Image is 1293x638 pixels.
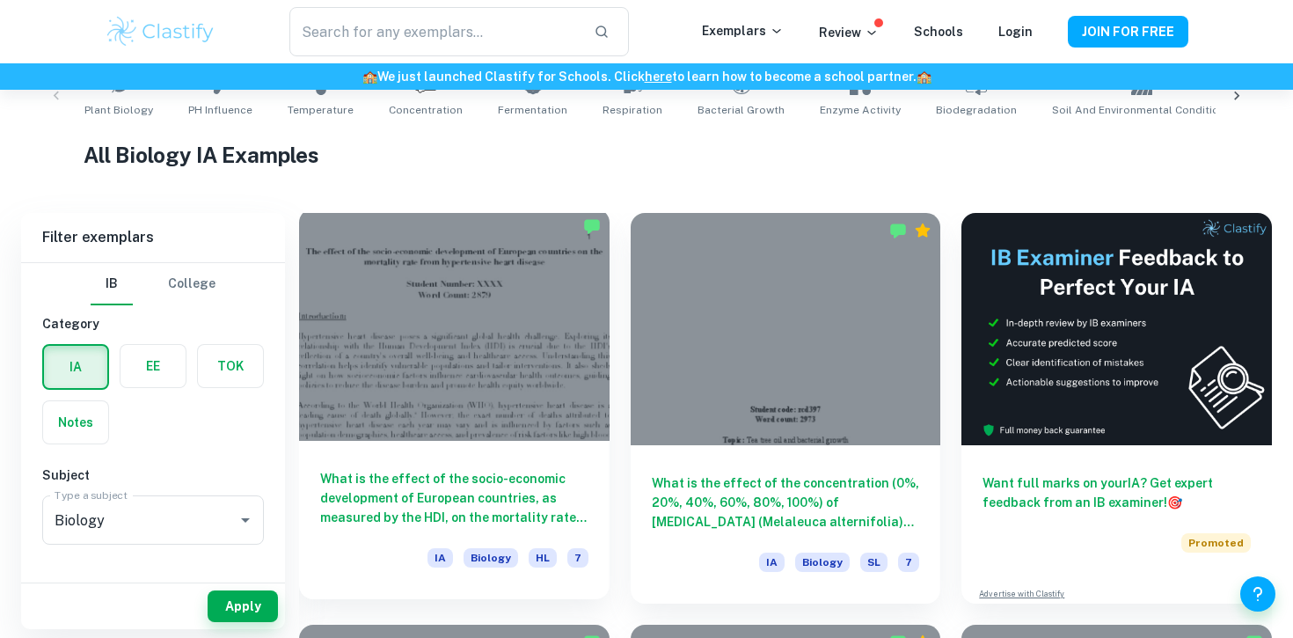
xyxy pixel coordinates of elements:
[168,263,215,305] button: College
[464,548,518,568] span: Biology
[498,102,567,118] span: Fermentation
[21,213,285,262] h6: Filter exemplars
[961,213,1272,604] a: Want full marks on yourIA? Get expert feedback from an IB examiner!PromotedAdvertise with Clastify
[91,263,215,305] div: Filter type choice
[389,102,463,118] span: Concentration
[860,553,888,572] span: SL
[84,102,153,118] span: Plant Biology
[1167,495,1182,510] span: 🎯
[979,588,1064,600] a: Advertise with Clastify
[652,473,920,532] h6: What is the effect of the concentration (0%, 20%, 40%, 60%, 80%, 100%) of [MEDICAL_DATA] (Melaleu...
[759,553,785,572] span: IA
[795,553,850,572] span: Biology
[702,21,784,40] p: Exemplars
[362,70,377,84] span: 🏫
[631,213,941,604] a: What is the effect of the concentration (0%, 20%, 40%, 60%, 80%, 100%) of [MEDICAL_DATA] (Melaleu...
[4,67,1289,86] h6: We just launched Clastify for Schools. Click to learn how to become a school partner.
[583,217,601,235] img: Marked
[188,102,252,118] span: pH Influence
[567,548,588,568] span: 7
[914,222,931,239] div: Premium
[288,102,354,118] span: Temperature
[917,70,931,84] span: 🏫
[198,345,263,387] button: TOK
[320,469,588,527] h6: What is the effect of the socio-economic development of European countries, as measured by the HD...
[105,14,216,49] img: Clastify logo
[427,548,453,568] span: IA
[121,345,186,387] button: EE
[43,401,108,444] button: Notes
[91,263,133,305] button: IB
[42,314,264,334] h6: Category
[898,553,919,572] span: 7
[44,346,107,388] button: IA
[998,25,1033,39] a: Login
[1181,533,1251,553] span: Promoted
[299,213,610,604] a: What is the effect of the socio-economic development of European countries, as measured by the HD...
[42,466,264,485] h6: Subject
[208,590,278,622] button: Apply
[233,508,258,532] button: Open
[603,102,662,118] span: Respiration
[55,488,128,502] label: Type a subject
[698,102,785,118] span: Bacterial Growth
[84,139,1209,171] h1: All Biology IA Examples
[1240,576,1275,612] button: Help and Feedback
[914,25,963,39] a: Schools
[820,102,901,118] span: Enzyme Activity
[645,70,672,84] a: here
[983,473,1251,512] h6: Want full marks on your IA ? Get expert feedback from an IB examiner!
[936,102,1017,118] span: Biodegradation
[289,7,580,56] input: Search for any exemplars...
[961,213,1272,445] img: Thumbnail
[819,23,879,42] p: Review
[1052,102,1231,118] span: Soil and Environmental Conditions
[529,548,557,568] span: HL
[889,222,907,239] img: Marked
[1068,16,1188,48] button: JOIN FOR FREE
[42,573,264,592] h6: Criteria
